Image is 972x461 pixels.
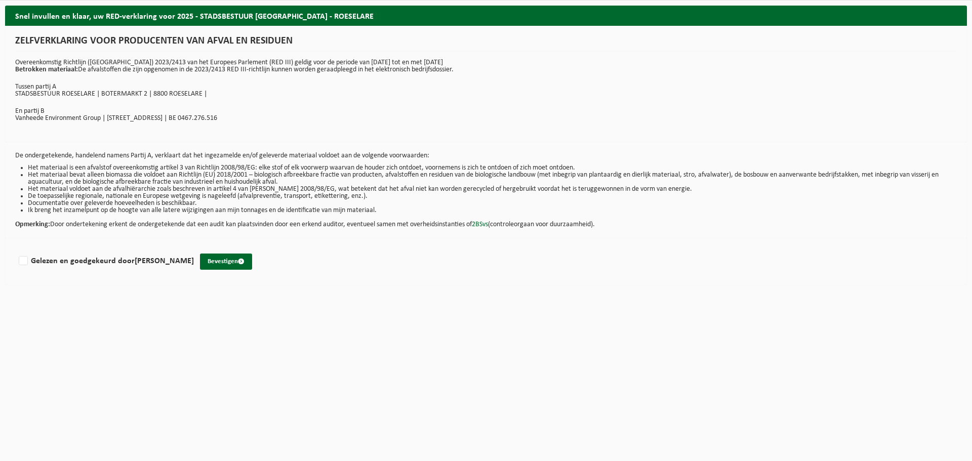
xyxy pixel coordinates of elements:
[15,91,957,98] p: STADSBESTUUR ROESELARE | BOTERMARKT 2 | 8800 ROESELARE |
[17,254,194,269] label: Gelezen en goedgekeurd door
[15,221,50,228] strong: Opmerking:
[15,108,957,115] p: En partij B
[15,66,78,73] strong: Betrokken materiaal:
[28,164,957,172] li: Het materiaal is een afvalstof overeenkomstig artikel 3 van Richtlijn 2008/98/EG: elke stof of el...
[28,193,957,200] li: De toepasselijke regionale, nationale en Europese wetgeving is nageleefd (afvalpreventie, transpo...
[5,6,967,25] h2: Snel invullen en klaar, uw RED-verklaring voor 2025 - STADSBESTUUR [GEOGRAPHIC_DATA] - ROESELARE
[472,221,488,228] a: 2BSvs
[15,152,957,159] p: De ondergetekende, handelend namens Partij A, verklaart dat het ingezamelde en/of geleverde mater...
[28,186,957,193] li: Het materiaal voldoet aan de afvalhiërarchie zoals beschreven in artikel 4 van [PERSON_NAME] 2008...
[135,257,194,265] strong: [PERSON_NAME]
[15,36,957,52] h1: ZELFVERKLARING VOOR PRODUCENTEN VAN AFVAL EN RESIDUEN
[15,59,957,73] p: Overeenkomstig Richtlijn ([GEOGRAPHIC_DATA]) 2023/2413 van het Europees Parlement (RED III) geldi...
[28,172,957,186] li: Het materiaal bevat alleen biomassa die voldoet aan Richtlijn (EU) 2018/2001 – biologisch afbreek...
[15,214,957,228] p: Door ondertekening erkent de ondergetekende dat een audit kan plaatsvinden door een erkend audito...
[15,115,957,122] p: Vanheede Environment Group | [STREET_ADDRESS] | BE 0467.276.516
[15,83,957,91] p: Tussen partij A
[28,200,957,207] li: Documentatie over geleverde hoeveelheden is beschikbaar.
[200,254,252,270] button: Bevestigen
[28,207,957,214] li: Ik breng het inzamelpunt op de hoogte van alle latere wijzigingen aan mijn tonnages en de identif...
